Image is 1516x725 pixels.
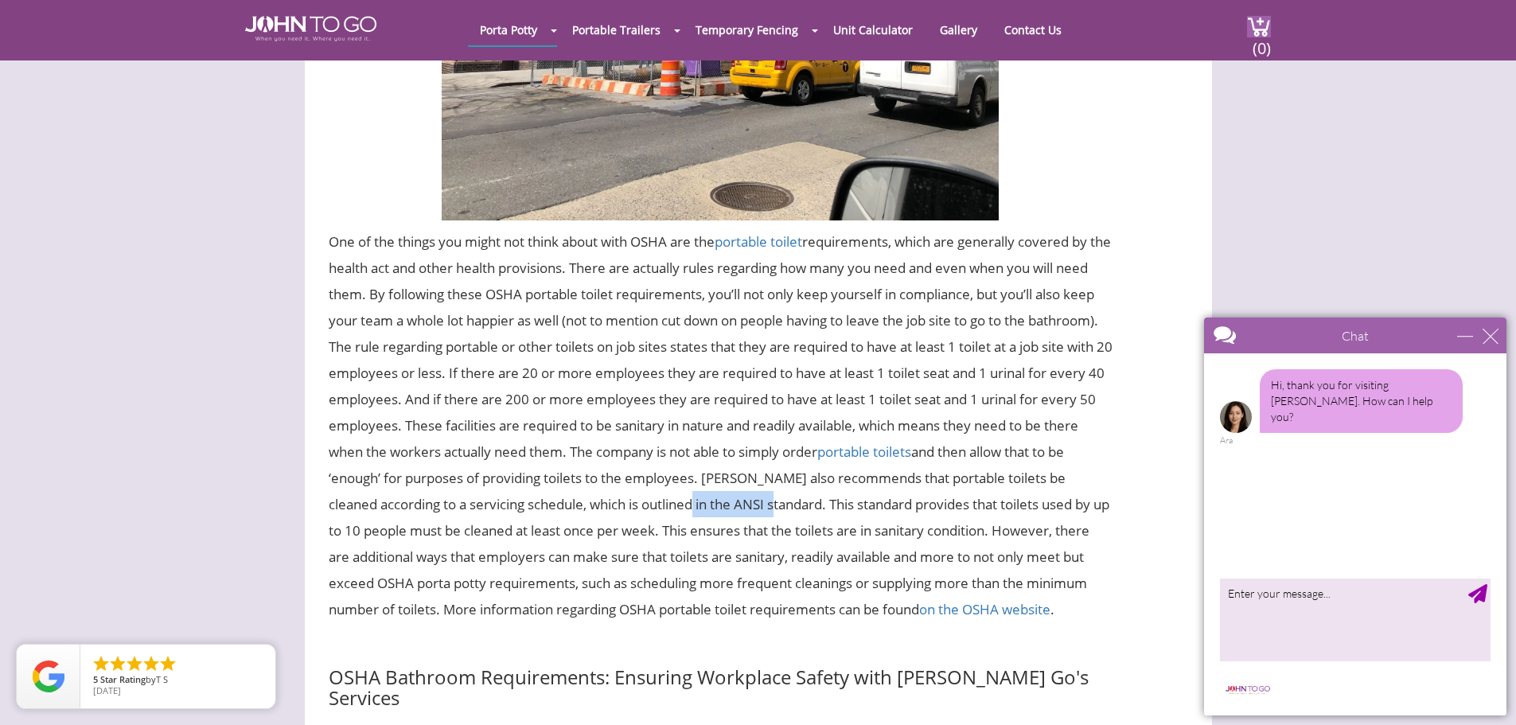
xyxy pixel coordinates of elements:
[92,654,111,673] li: 
[93,675,263,686] span: by
[158,654,177,673] li: 
[93,684,121,696] span: [DATE]
[928,14,989,45] a: Gallery
[100,673,146,685] span: Star Rating
[156,673,168,685] span: T S
[93,673,98,685] span: 5
[992,14,1074,45] a: Contact Us
[468,14,549,45] a: Porta Potty
[1247,16,1271,37] img: cart a
[33,661,64,692] img: Review Rating
[715,232,802,251] a: portable toilet
[817,442,911,461] a: portable toilets
[1194,308,1516,725] iframe: Live Chat Box
[142,654,161,673] li: 
[329,638,1113,709] h3: OSHA Bathroom Requirements: Ensuring Workplace Safety with [PERSON_NAME] Go's Services
[245,16,376,41] img: JOHN to go
[125,654,144,673] li: 
[108,654,127,673] li: 
[560,14,672,45] a: Portable Trailers
[1252,25,1271,59] span: (0)
[684,14,810,45] a: Temporary Fencing
[821,14,925,45] a: Unit Calculator
[919,600,1050,618] a: on the OSHA website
